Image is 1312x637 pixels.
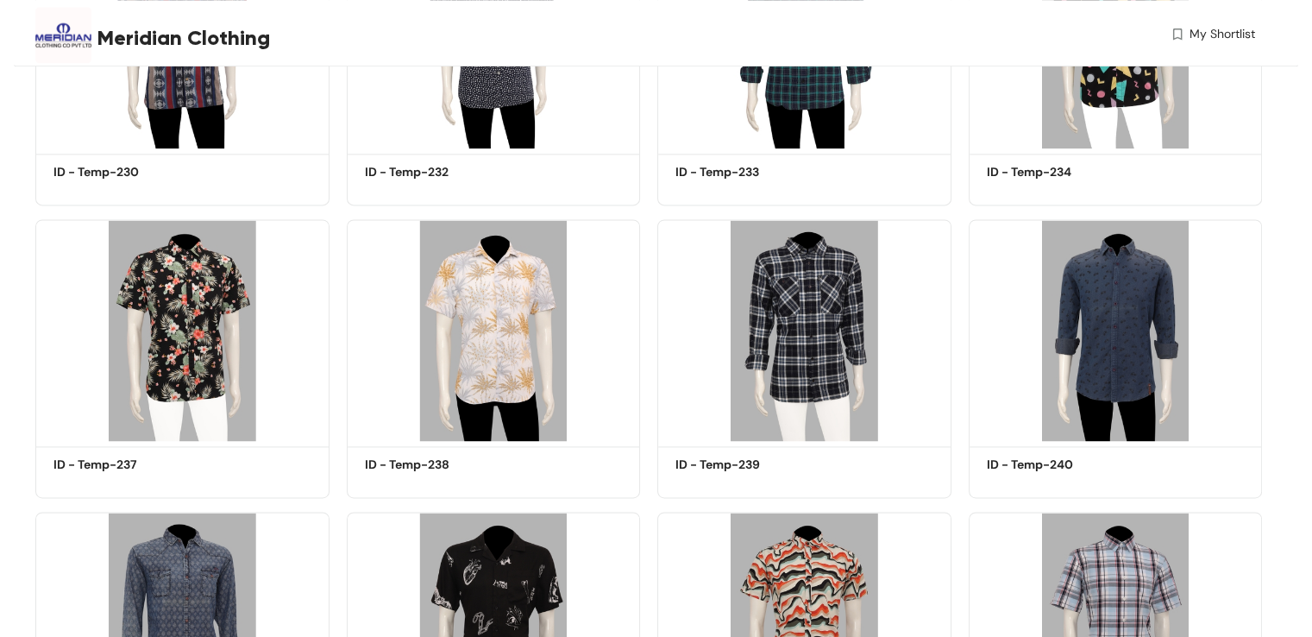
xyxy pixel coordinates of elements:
span: My Shortlist [1190,25,1255,43]
h5: ID - Temp-234 [987,163,1133,181]
h5: ID - Temp-237 [53,456,200,474]
h5: ID - Temp-230 [53,163,200,181]
img: wishlist [1170,25,1185,43]
h5: ID - Temp-240 [987,456,1133,474]
img: Buyer Portal [35,7,91,63]
h5: ID - Temp-233 [675,163,822,181]
h5: ID - Temp-232 [365,163,512,181]
h5: ID - Temp-239 [675,456,822,474]
img: 7916ba9e-37fc-4c7a-9b6c-9961ddadee7c [657,219,951,441]
span: Meridian Clothing [97,22,270,54]
img: ecb48b8a-64aa-4d34-922e-455e83d87c03 [347,219,641,441]
img: 5a2be24f-6b90-4203-9926-8d84bc80fef8 [969,219,1263,441]
h5: ID - Temp-238 [365,456,512,474]
img: c438138b-3ca3-46b8-9b7e-d2dac194145d [35,219,330,441]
